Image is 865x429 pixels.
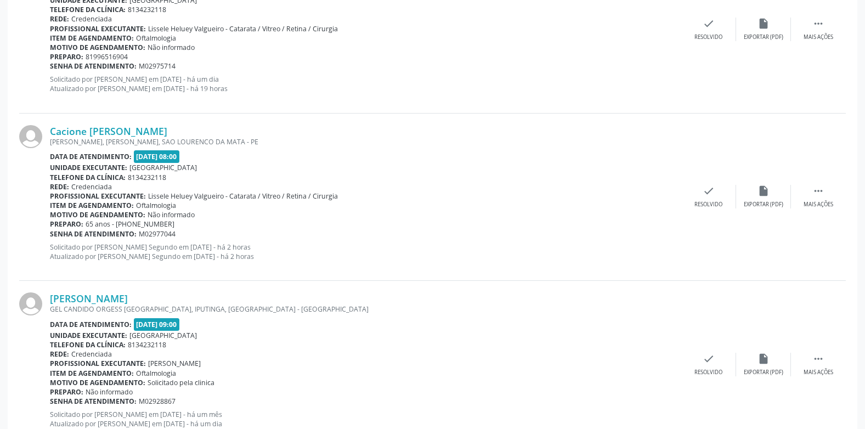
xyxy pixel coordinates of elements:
[50,331,127,340] b: Unidade executante:
[50,173,126,182] b: Telefone da clínica:
[134,150,180,163] span: [DATE] 08:00
[71,349,112,359] span: Credenciada
[703,353,715,365] i: check
[50,191,146,201] b: Profissional executante:
[50,52,83,61] b: Preparo:
[812,18,824,30] i: 
[50,182,69,191] b: Rede:
[50,24,146,33] b: Profissional executante:
[50,320,132,329] b: Data de atendimento:
[134,318,180,331] span: [DATE] 09:00
[703,18,715,30] i: check
[129,163,197,172] span: [GEOGRAPHIC_DATA]
[148,191,338,201] span: Lissele Heluey Valgueiro - Catarata / Vitreo / Retina / Cirurgia
[804,201,833,208] div: Mais ações
[129,331,197,340] span: [GEOGRAPHIC_DATA]
[139,61,176,71] span: M02975714
[50,369,134,378] b: Item de agendamento:
[128,173,166,182] span: 8134232118
[744,201,783,208] div: Exportar (PDF)
[148,378,214,387] span: Solicitado pela clinica
[139,397,176,406] span: M02928867
[19,292,42,315] img: img
[50,163,127,172] b: Unidade executante:
[136,33,176,43] span: Oftalmologia
[50,292,128,304] a: [PERSON_NAME]
[136,201,176,210] span: Oftalmologia
[86,219,174,229] span: 65 anos - [PHONE_NUMBER]
[757,18,770,30] i: insert_drive_file
[50,43,145,52] b: Motivo de agendamento:
[703,185,715,197] i: check
[50,125,167,137] a: Cacione [PERSON_NAME]
[50,242,681,261] p: Solicitado por [PERSON_NAME] Segundo em [DATE] - há 2 horas Atualizado por [PERSON_NAME] Segundo ...
[71,14,112,24] span: Credenciada
[50,340,126,349] b: Telefone da clínica:
[50,229,137,239] b: Senha de atendimento:
[139,229,176,239] span: M02977044
[804,33,833,41] div: Mais ações
[50,349,69,359] b: Rede:
[50,61,137,71] b: Senha de atendimento:
[757,185,770,197] i: insert_drive_file
[86,387,133,397] span: Não informado
[50,378,145,387] b: Motivo de agendamento:
[148,24,338,33] span: Lissele Heluey Valgueiro - Catarata / Vitreo / Retina / Cirurgia
[71,182,112,191] span: Credenciada
[50,14,69,24] b: Rede:
[50,359,146,368] b: Profissional executante:
[50,304,681,314] div: GEL CANDIDO ORGESS [GEOGRAPHIC_DATA], IPUTINGA, [GEOGRAPHIC_DATA] - [GEOGRAPHIC_DATA]
[50,5,126,14] b: Telefone da clínica:
[50,201,134,210] b: Item de agendamento:
[804,369,833,376] div: Mais ações
[148,43,195,52] span: Não informado
[136,369,176,378] span: Oftalmologia
[757,353,770,365] i: insert_drive_file
[86,52,128,61] span: 81996516904
[50,137,681,146] div: [PERSON_NAME], [PERSON_NAME], SAO LOURENCO DA MATA - PE
[694,33,722,41] div: Resolvido
[148,210,195,219] span: Não informado
[50,152,132,161] b: Data de atendimento:
[744,369,783,376] div: Exportar (PDF)
[50,75,681,93] p: Solicitado por [PERSON_NAME] em [DATE] - há um dia Atualizado por [PERSON_NAME] em [DATE] - há 19...
[694,201,722,208] div: Resolvido
[128,340,166,349] span: 8134232118
[50,387,83,397] b: Preparo:
[50,219,83,229] b: Preparo:
[694,369,722,376] div: Resolvido
[744,33,783,41] div: Exportar (PDF)
[148,359,201,368] span: [PERSON_NAME]
[812,353,824,365] i: 
[19,125,42,148] img: img
[50,410,681,428] p: Solicitado por [PERSON_NAME] em [DATE] - há um mês Atualizado por [PERSON_NAME] em [DATE] - há um...
[812,185,824,197] i: 
[50,397,137,406] b: Senha de atendimento:
[128,5,166,14] span: 8134232118
[50,210,145,219] b: Motivo de agendamento:
[50,33,134,43] b: Item de agendamento:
